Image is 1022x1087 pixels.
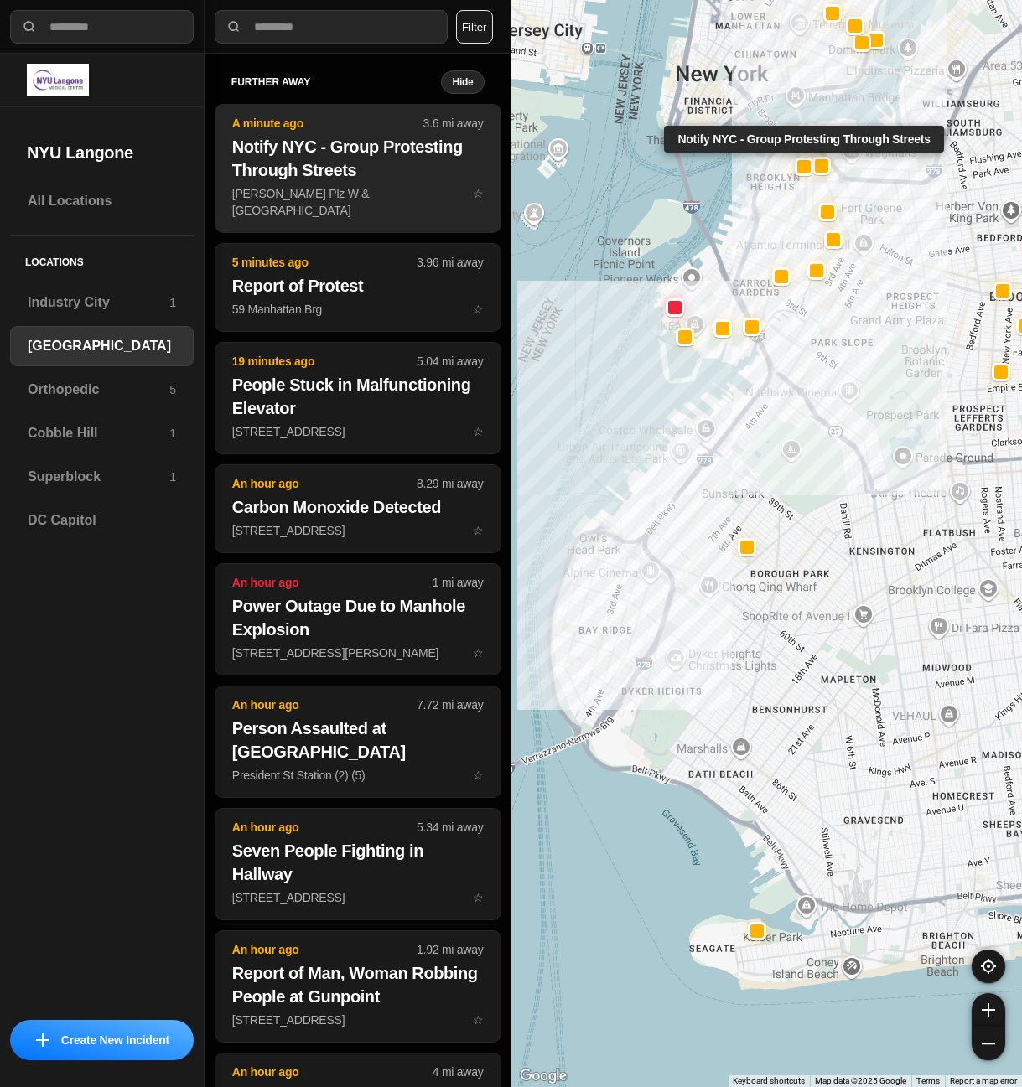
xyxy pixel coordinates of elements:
p: An hour ago [232,819,417,836]
a: 5 minutes ago3.96 mi awayReport of Protest59 Manhattan Brgstar [215,302,501,316]
h3: Cobble Hill [28,423,169,443]
img: recenter [981,959,996,974]
img: search [226,18,242,35]
p: An hour ago [232,941,417,958]
button: An hour ago7.72 mi awayPerson Assaulted at [GEOGRAPHIC_DATA]President St Station (2) (5)star [215,686,501,798]
span: star [473,891,484,904]
a: Open this area in Google Maps (opens a new window) [516,1065,571,1087]
p: 1 [169,425,176,442]
img: logo [27,64,89,96]
p: 4 mi away [433,1064,484,1080]
button: Hide [441,70,484,94]
button: 19 minutes ago5.04 mi awayPeople Stuck in Malfunctioning Elevator[STREET_ADDRESS]star [215,342,501,454]
p: 5 [169,381,176,398]
div: Notify NYC - Group Protesting Through Streets [665,126,944,153]
img: zoom-out [982,1037,995,1050]
button: zoom-in [972,993,1005,1027]
p: [STREET_ADDRESS] [232,423,484,440]
h3: DC Capitol [28,510,176,531]
p: 7.72 mi away [417,696,483,713]
a: Superblock1 [10,457,194,497]
button: An hour ago1 mi awayPower Outage Due to Manhole Explosion[STREET_ADDRESS][PERSON_NAME]star [215,563,501,675]
a: An hour ago1 mi awayPower Outage Due to Manhole Explosion[STREET_ADDRESS][PERSON_NAME]star [215,645,501,660]
p: An hour ago [232,1064,433,1080]
button: Keyboard shortcuts [733,1075,805,1087]
span: star [473,187,484,200]
button: An hour ago5.34 mi awaySeven People Fighting in Hallway[STREET_ADDRESS]star [215,808,501,920]
h5: further away [231,75,442,89]
a: Orthopedic5 [10,370,194,410]
p: 5.04 mi away [417,353,483,370]
button: Filter [456,10,493,44]
span: star [473,1013,484,1027]
p: President St Station (2) (5) [232,767,484,784]
p: An hour ago [232,475,417,492]
a: An hour ago5.34 mi awaySeven People Fighting in Hallway[STREET_ADDRESS]star [215,890,501,904]
span: star [473,646,484,660]
small: Hide [452,75,473,89]
p: 1 [169,468,176,485]
p: 8.29 mi away [417,475,483,492]
p: [STREET_ADDRESS] [232,1012,484,1028]
p: Create New Incident [61,1032,169,1048]
h2: Power Outage Due to Manhole Explosion [232,594,484,641]
p: [PERSON_NAME] Plz W & [GEOGRAPHIC_DATA] [232,185,484,219]
h2: Person Assaulted at [GEOGRAPHIC_DATA] [232,717,484,763]
h2: Carbon Monoxide Detected [232,495,484,519]
span: Map data ©2025 Google [815,1076,906,1085]
h3: Superblock [28,467,169,487]
p: 1.92 mi away [417,941,483,958]
h5: Locations [10,236,194,282]
a: Cobble Hill1 [10,413,194,453]
h2: Report of Protest [232,274,484,298]
p: 1 [169,294,176,311]
span: star [473,303,484,316]
h2: People Stuck in Malfunctioning Elevator [232,373,484,420]
p: 3.6 mi away [423,115,484,132]
button: An hour ago1.92 mi awayReport of Man, Woman Robbing People at Gunpoint[STREET_ADDRESS]star [215,930,501,1043]
p: A minute ago [232,115,423,132]
p: 3.96 mi away [417,254,483,271]
p: 5.34 mi away [417,819,483,836]
h3: Orthopedic [28,380,169,400]
h2: Notify NYC - Group Protesting Through Streets [232,135,484,182]
h3: All Locations [28,191,176,211]
span: star [473,769,484,782]
a: 19 minutes ago5.04 mi awayPeople Stuck in Malfunctioning Elevator[STREET_ADDRESS]star [215,424,501,438]
button: Notify NYC - Group Protesting Through Streets [795,158,813,176]
p: 1 mi away [433,574,484,591]
p: 59 Manhattan Brg [232,301,484,318]
a: [GEOGRAPHIC_DATA] [10,326,194,366]
a: All Locations [10,181,194,221]
a: Industry City1 [10,282,194,323]
button: iconCreate New Incident [10,1020,194,1060]
p: [STREET_ADDRESS][PERSON_NAME] [232,644,484,661]
p: [STREET_ADDRESS] [232,522,484,539]
span: star [473,425,484,438]
button: zoom-out [972,1027,1005,1060]
h3: [GEOGRAPHIC_DATA] [28,336,176,356]
p: An hour ago [232,696,417,713]
h2: NYU Langone [27,141,177,164]
p: [STREET_ADDRESS] [232,889,484,906]
button: A minute ago3.6 mi awayNotify NYC - Group Protesting Through Streets[PERSON_NAME] Plz W & [GEOGRA... [215,104,501,233]
span: star [473,524,484,537]
p: 19 minutes ago [232,353,417,370]
img: zoom-in [982,1003,995,1017]
a: An hour ago8.29 mi awayCarbon Monoxide Detected[STREET_ADDRESS]star [215,523,501,537]
p: 5 minutes ago [232,254,417,271]
img: icon [36,1033,49,1047]
img: Google [516,1065,571,1087]
h2: Seven People Fighting in Hallway [232,839,484,886]
a: An hour ago7.72 mi awayPerson Assaulted at [GEOGRAPHIC_DATA]President St Station (2) (5)star [215,768,501,782]
p: An hour ago [232,574,433,591]
button: An hour ago8.29 mi awayCarbon Monoxide Detected[STREET_ADDRESS]star [215,464,501,553]
h2: Report of Man, Woman Robbing People at Gunpoint [232,961,484,1008]
a: Report a map error [950,1076,1017,1085]
a: An hour ago1.92 mi awayReport of Man, Woman Robbing People at Gunpoint[STREET_ADDRESS]star [215,1012,501,1027]
h3: Industry City [28,292,169,313]
button: 5 minutes ago3.96 mi awayReport of Protest59 Manhattan Brgstar [215,243,501,332]
a: DC Capitol [10,500,194,541]
img: search [21,18,38,35]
